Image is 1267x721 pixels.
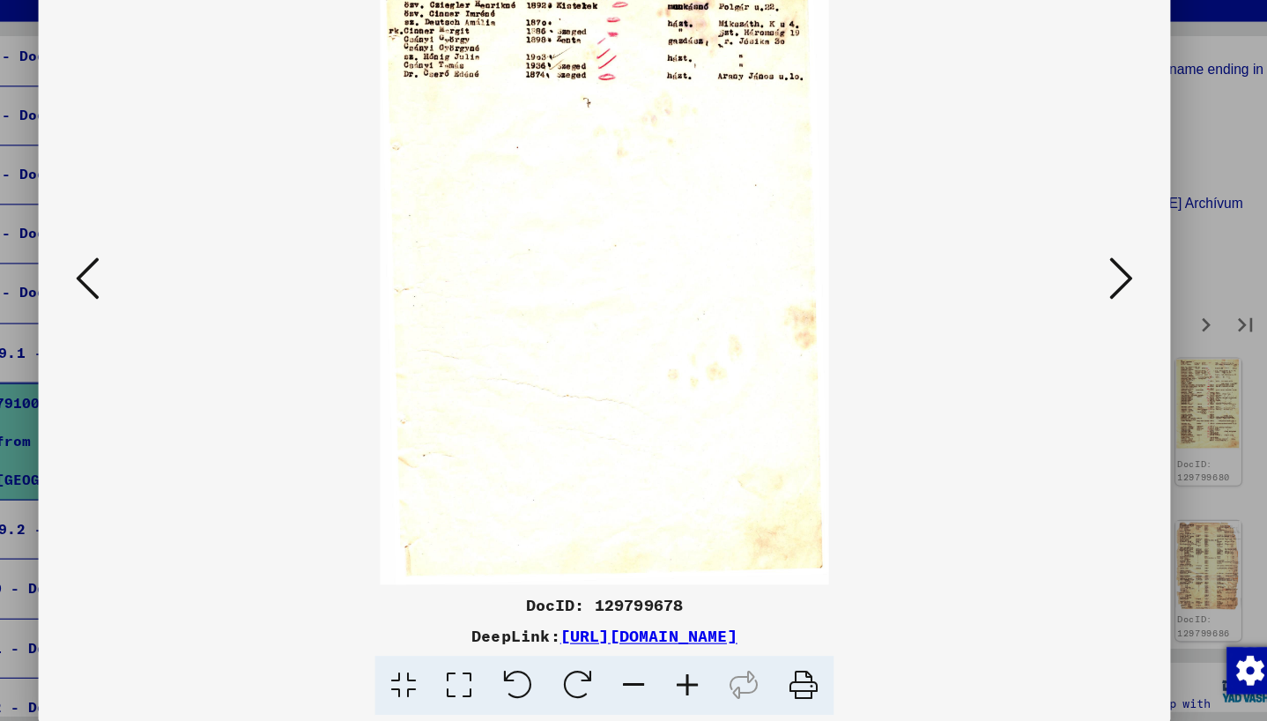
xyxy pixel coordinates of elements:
img: 001.jpg [433,44,834,589]
a: [URL][DOMAIN_NAME] [594,626,752,643]
img: Change consent [1190,644,1233,687]
div: DeepLink: [127,624,1140,645]
div: DocID: 129799678 [127,596,1140,617]
div: Change consent [1189,643,1232,686]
